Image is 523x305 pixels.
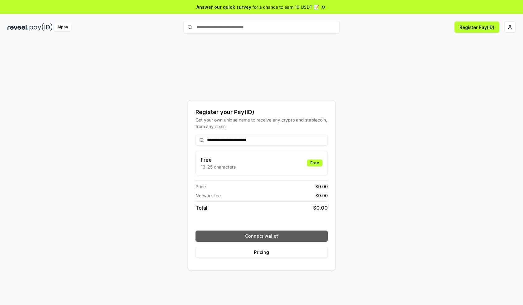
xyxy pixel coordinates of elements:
div: Free [307,160,323,166]
button: Register Pay(ID) [455,21,499,33]
h3: Free [201,156,236,164]
div: Register your Pay(ID) [196,108,328,117]
span: for a chance to earn 10 USDT 📝 [252,4,319,10]
span: Price [196,183,206,190]
span: $ 0.00 [315,192,328,199]
div: Get your own unique name to receive any crypto and stablecoin, from any chain [196,117,328,130]
button: Connect wallet [196,231,328,242]
img: pay_id [30,23,53,31]
div: Alpha [54,23,71,31]
span: $ 0.00 [315,183,328,190]
img: reveel_dark [7,23,28,31]
span: Network fee [196,192,221,199]
span: Answer our quick survey [196,4,251,10]
p: 13-25 characters [201,164,236,170]
button: Pricing [196,247,328,258]
span: $ 0.00 [313,204,328,212]
span: Total [196,204,207,212]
